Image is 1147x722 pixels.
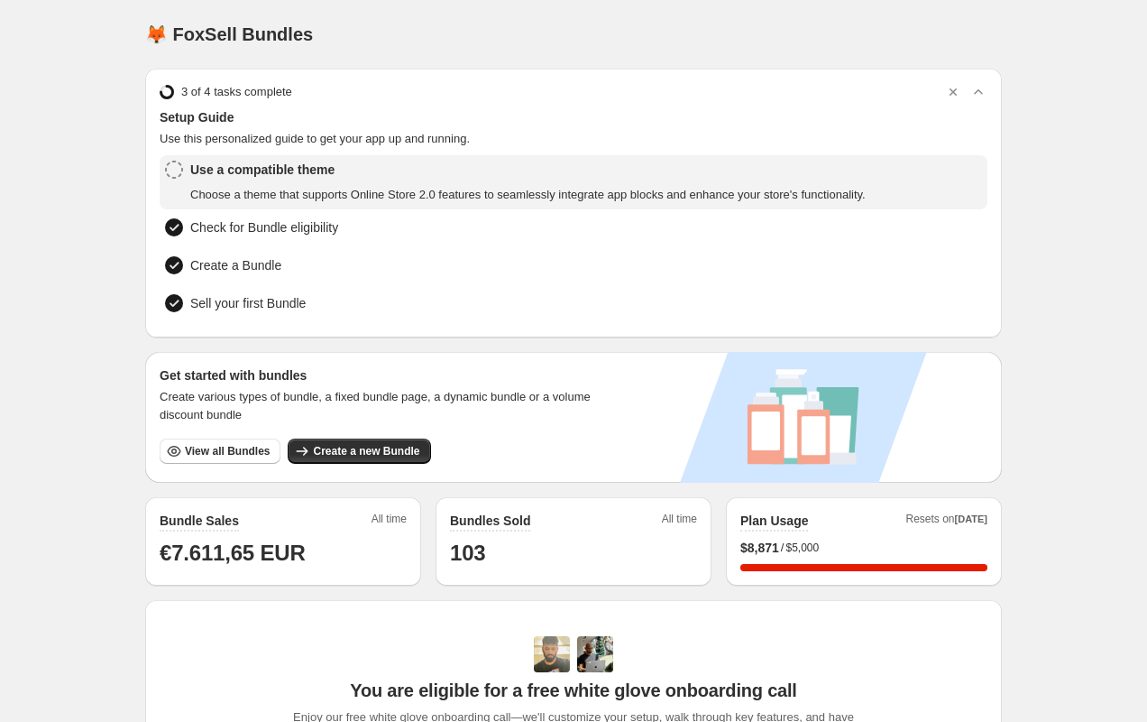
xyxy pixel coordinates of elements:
span: All time [662,512,697,532]
span: $5,000 [785,541,819,555]
h1: 103 [450,539,697,568]
h2: Bundle Sales [160,512,239,530]
span: Use this personalized guide to get your app up and running. [160,130,987,148]
span: Choose a theme that supports Online Store 2.0 features to seamlessly integrate app blocks and enh... [190,186,866,204]
span: $ 8,871 [740,539,779,557]
span: Create a new Bundle [313,444,419,458]
h3: Get started with bundles [160,366,608,384]
img: Prakhar [577,636,613,672]
h1: €7.611,65 EUR [160,539,407,568]
span: Create various types of bundle, a fixed bundle page, a dynamic bundle or a volume discount bundle [160,388,608,424]
h1: 🦊 FoxSell Bundles [145,23,313,45]
img: Adi [534,636,570,672]
h2: Bundles Sold [450,512,530,530]
span: You are eligible for a free white glove onboarding call [350,680,796,701]
button: Create a new Bundle [288,439,430,464]
span: Resets on [906,512,988,532]
span: Sell your first Bundle [190,294,306,312]
span: Create a Bundle [190,256,281,274]
h2: Plan Usage [740,512,808,530]
span: View all Bundles [185,444,270,458]
button: View all Bundles [160,439,280,464]
div: / [740,539,987,557]
span: 3 of 4 tasks complete [181,83,292,101]
span: Check for Bundle eligibility [190,218,338,236]
span: All time [372,512,407,532]
span: [DATE] [955,514,987,524]
span: Setup Guide [160,108,987,126]
span: Use a compatible theme [190,161,866,179]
